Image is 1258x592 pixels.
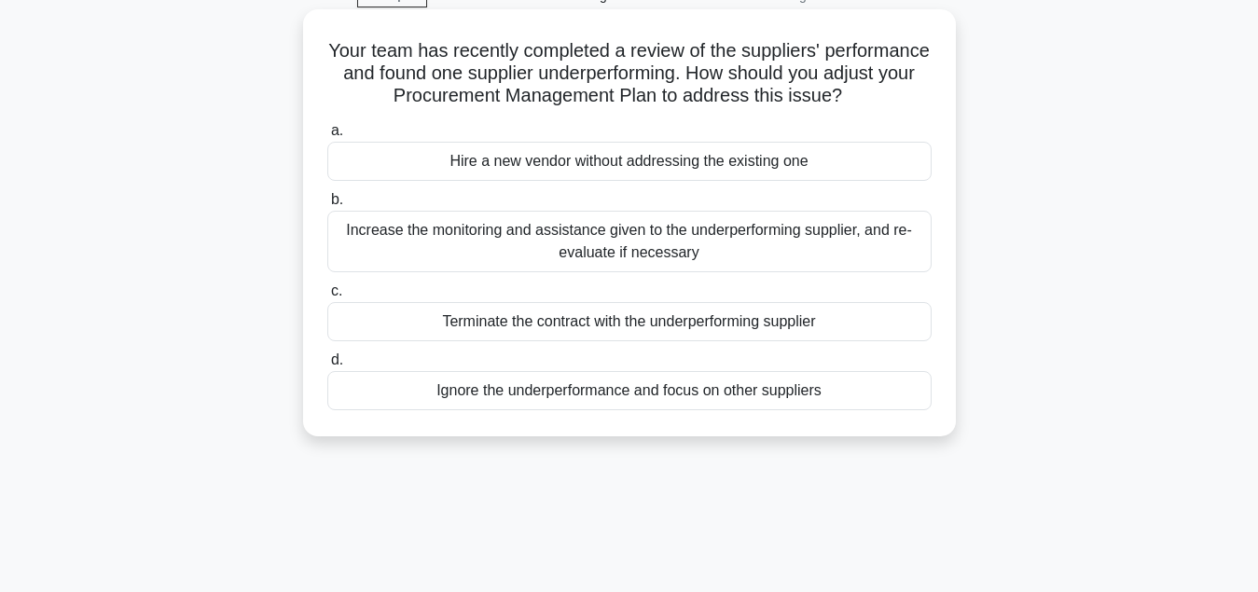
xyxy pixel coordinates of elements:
span: b. [331,191,343,207]
span: d. [331,351,343,367]
div: Ignore the underperformance and focus on other suppliers [327,371,932,410]
span: a. [331,122,343,138]
div: Increase the monitoring and assistance given to the underperforming supplier, and re-evaluate if ... [327,211,932,272]
h5: Your team has recently completed a review of the suppliers' performance and found one supplier un... [325,39,933,108]
div: Terminate the contract with the underperforming supplier [327,302,932,341]
span: c. [331,282,342,298]
div: Hire a new vendor without addressing the existing one [327,142,932,181]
